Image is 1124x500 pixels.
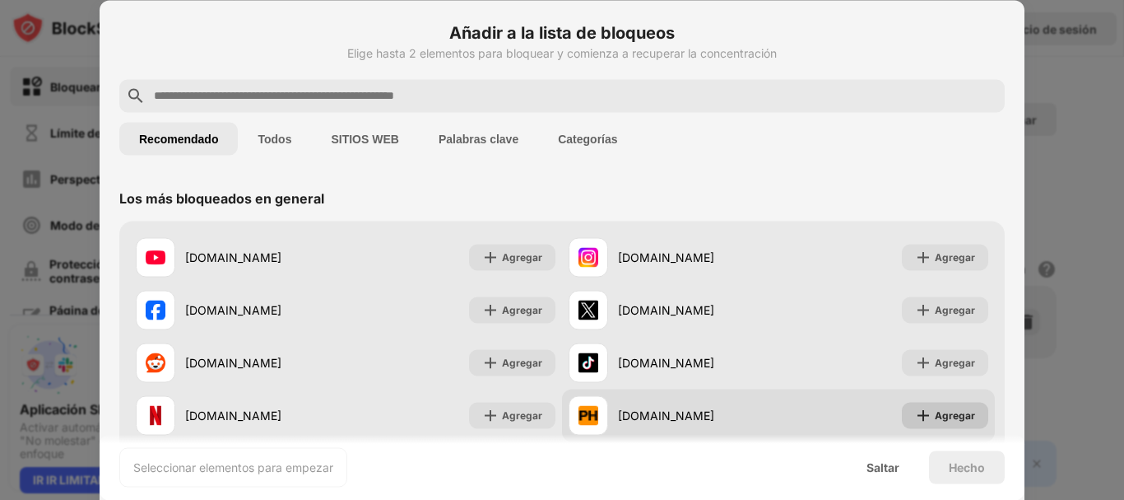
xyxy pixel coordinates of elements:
font: [DOMAIN_NAME] [618,409,714,423]
button: Palabras clave [419,122,538,155]
font: [DOMAIN_NAME] [185,409,281,423]
img: favicons [146,300,165,320]
img: favicons [146,247,165,267]
font: Elige hasta 2 elementos para bloquear y comienza a recuperar la concentración [347,45,777,59]
img: favicons [146,353,165,372]
img: favicons [578,405,598,425]
font: Agregar [935,356,975,368]
font: Agregar [502,356,542,368]
font: SITIOS WEB [331,132,398,145]
font: [DOMAIN_NAME] [185,250,281,264]
font: [DOMAIN_NAME] [185,303,281,317]
font: Seleccionar elementos para empezar [133,460,333,474]
font: Agregar [502,409,542,421]
img: favicons [578,353,598,372]
button: Categorías [538,122,637,155]
font: [DOMAIN_NAME] [618,303,714,317]
font: Agregar [935,250,975,263]
button: Todos [238,122,311,155]
font: [DOMAIN_NAME] [618,356,714,370]
font: [DOMAIN_NAME] [618,250,714,264]
font: [DOMAIN_NAME] [185,356,281,370]
font: Agregar [935,409,975,421]
font: Los más bloqueados en general [119,189,324,206]
font: Agregar [935,303,975,315]
font: Categorías [558,132,617,145]
font: Recomendado [139,132,218,145]
font: Añadir a la lista de bloqueos [449,22,675,42]
img: favicons [578,247,598,267]
font: Palabras clave [439,132,518,145]
font: Saltar [866,460,899,474]
button: SITIOS WEB [311,122,418,155]
font: Agregar [502,303,542,315]
font: Agregar [502,250,542,263]
img: search.svg [126,86,146,105]
font: Hecho [949,460,985,474]
img: favicons [146,405,165,425]
img: favicons [578,300,598,320]
button: Recomendado [119,122,238,155]
font: Todos [258,132,291,145]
